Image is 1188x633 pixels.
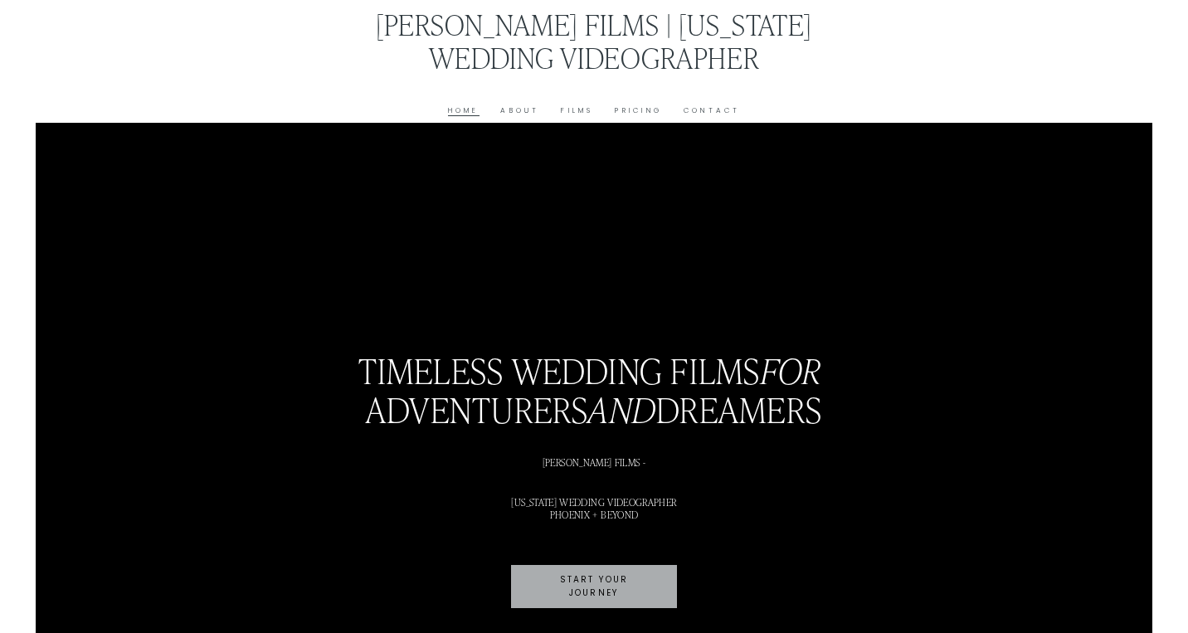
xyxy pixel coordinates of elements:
[96,496,1092,520] h1: [US_STATE] WEDDING VIDEOGRAPHER PHOENIX + BEYOND
[376,5,813,76] a: [PERSON_NAME] Films | [US_STATE] Wedding Videographer
[96,351,1092,427] h2: timeless wedding films ADVENTURERS DREAMERS
[761,348,822,392] em: for
[511,565,677,608] a: START YOUR JOURNEY
[684,105,741,117] a: Contact
[96,456,1092,468] h1: [PERSON_NAME] FILMS -
[615,105,662,117] a: Pricing
[561,105,593,117] a: Films
[448,105,480,117] a: Home
[500,105,539,117] a: About
[588,387,656,431] em: and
